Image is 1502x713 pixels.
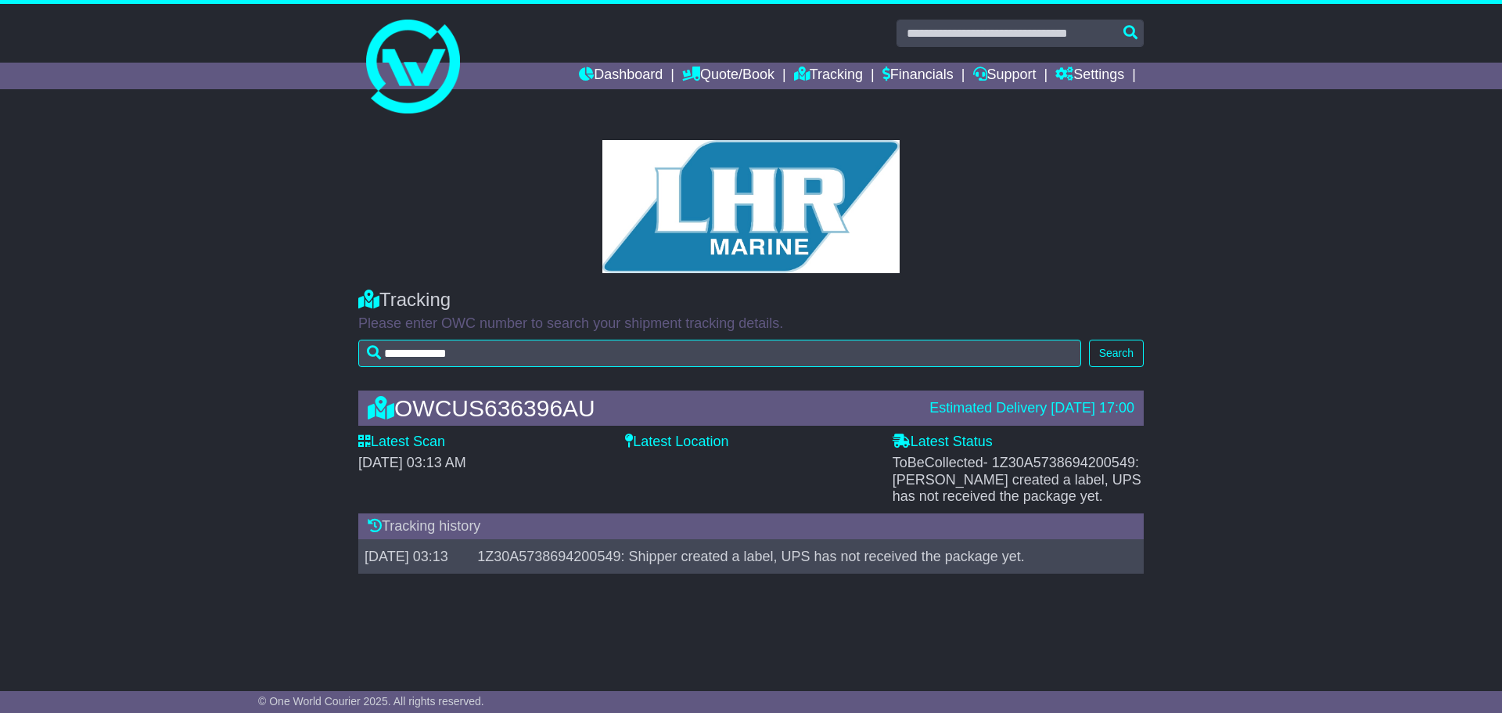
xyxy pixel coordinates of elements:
[579,63,663,89] a: Dashboard
[973,63,1037,89] a: Support
[471,540,1129,574] td: 1Z30A5738694200549: Shipper created a label, UPS has not received the package yet.
[625,434,728,451] label: Latest Location
[893,455,1141,504] span: ToBeCollected
[258,695,484,708] span: © One World Courier 2025. All rights reserved.
[1089,340,1144,367] button: Search
[358,540,471,574] td: [DATE] 03:13
[602,140,900,273] img: GetCustomerLogo
[358,315,1144,333] p: Please enter OWC number to search your shipment tracking details.
[358,513,1144,540] div: Tracking history
[893,434,993,451] label: Latest Status
[929,400,1134,417] div: Estimated Delivery [DATE] 17:00
[358,434,445,451] label: Latest Scan
[682,63,774,89] a: Quote/Book
[893,455,1141,504] span: - 1Z30A5738694200549: [PERSON_NAME] created a label, UPS has not received the package yet.
[794,63,863,89] a: Tracking
[1055,63,1124,89] a: Settings
[882,63,954,89] a: Financials
[358,289,1144,311] div: Tracking
[358,455,466,470] span: [DATE] 03:13 AM
[360,395,922,421] div: OWCUS636396AU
